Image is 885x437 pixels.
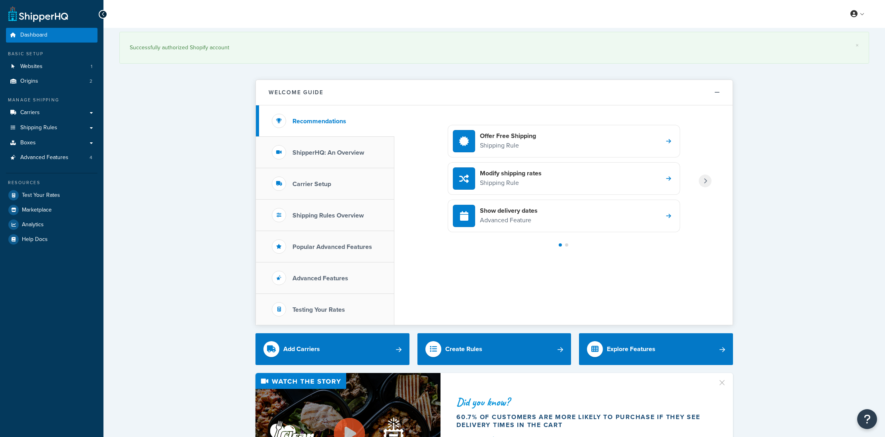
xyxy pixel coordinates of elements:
span: Help Docs [22,236,48,243]
h4: Show delivery dates [480,206,538,215]
p: Shipping Rule [480,178,542,188]
a: Add Carriers [255,333,409,365]
a: Dashboard [6,28,97,43]
span: Shipping Rules [20,124,57,131]
div: Basic Setup [6,50,97,57]
h3: Advanced Features [292,275,348,282]
a: Test Your Rates [6,188,97,202]
a: Boxes [6,136,97,150]
div: Resources [6,179,97,186]
span: Analytics [22,221,44,228]
span: Dashboard [20,32,47,39]
button: Welcome Guide [256,80,733,105]
span: Carriers [20,109,40,116]
h3: Shipping Rules Overview [292,212,364,219]
span: Boxes [20,140,36,146]
div: 60.7% of customers are more likely to purchase if they see delivery times in the cart [456,413,708,429]
div: Successfully authorized Shopify account [130,42,859,53]
p: Advanced Feature [480,215,538,225]
a: Shipping Rules [6,120,97,135]
a: Create Rules [417,333,571,365]
span: Test Your Rates [22,192,60,199]
div: Manage Shipping [6,97,97,103]
li: Origins [6,74,97,89]
span: Advanced Features [20,154,68,161]
a: Explore Features [579,333,733,365]
h3: ShipperHQ: An Overview [292,149,364,156]
button: Open Resource Center [857,409,877,429]
a: Websites1 [6,59,97,74]
span: 2 [90,78,92,85]
p: Shipping Rule [480,140,536,151]
span: Websites [20,63,43,70]
h4: Modify shipping rates [480,169,542,178]
a: Origins2 [6,74,97,89]
a: Advanced Features4 [6,150,97,165]
div: Create Rules [445,344,482,355]
h2: Welcome Guide [269,89,324,95]
h3: Testing Your Rates [292,306,345,313]
div: Add Carriers [283,344,320,355]
h3: Popular Advanced Features [292,243,372,251]
h3: Carrier Setup [292,181,331,188]
a: Help Docs [6,232,97,247]
span: Marketplace [22,207,52,214]
a: Analytics [6,218,97,232]
span: 4 [90,154,92,161]
h4: Offer Free Shipping [480,132,536,140]
div: Explore Features [607,344,655,355]
a: × [856,42,859,49]
span: Origins [20,78,38,85]
h3: Recommendations [292,118,346,125]
span: 1 [91,63,92,70]
a: Marketplace [6,203,97,217]
div: Did you know? [456,396,708,408]
li: Advanced Features [6,150,97,165]
a: Carriers [6,105,97,120]
li: Websites [6,59,97,74]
